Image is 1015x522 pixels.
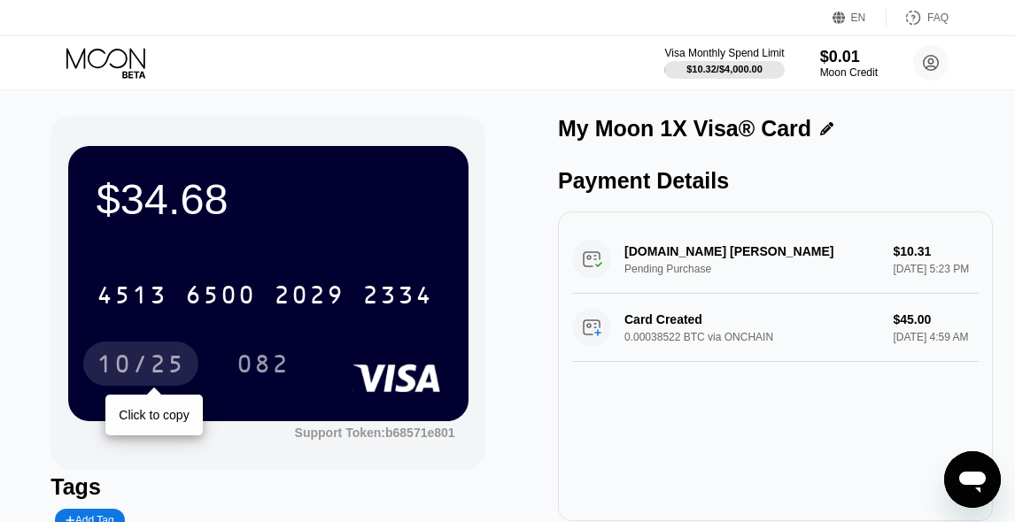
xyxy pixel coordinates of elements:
[119,408,189,422] div: Click to copy
[887,9,949,27] div: FAQ
[686,64,763,74] div: $10.32 / $4,000.00
[83,342,198,386] div: 10/25
[851,12,866,24] div: EN
[86,273,444,317] div: 4513650020292334
[820,48,878,66] div: $0.01
[820,48,878,79] div: $0.01Moon Credit
[295,426,455,440] div: Support Token:b68571e801
[236,352,290,380] div: 082
[362,283,433,311] div: 2334
[97,283,167,311] div: 4513
[820,66,878,79] div: Moon Credit
[295,426,455,440] div: Support Token: b68571e801
[97,352,185,380] div: 10/25
[944,451,1001,508] iframe: Button to launch messaging window
[558,168,993,194] div: Payment Details
[927,12,949,24] div: FAQ
[274,283,345,311] div: 2029
[50,474,485,500] div: Tags
[97,174,440,224] div: $34.68
[664,47,784,79] div: Visa Monthly Spend Limit$10.32/$4,000.00
[833,9,887,27] div: EN
[558,116,811,142] div: My Moon 1X Visa® Card
[223,342,303,386] div: 082
[185,283,256,311] div: 6500
[664,47,784,59] div: Visa Monthly Spend Limit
